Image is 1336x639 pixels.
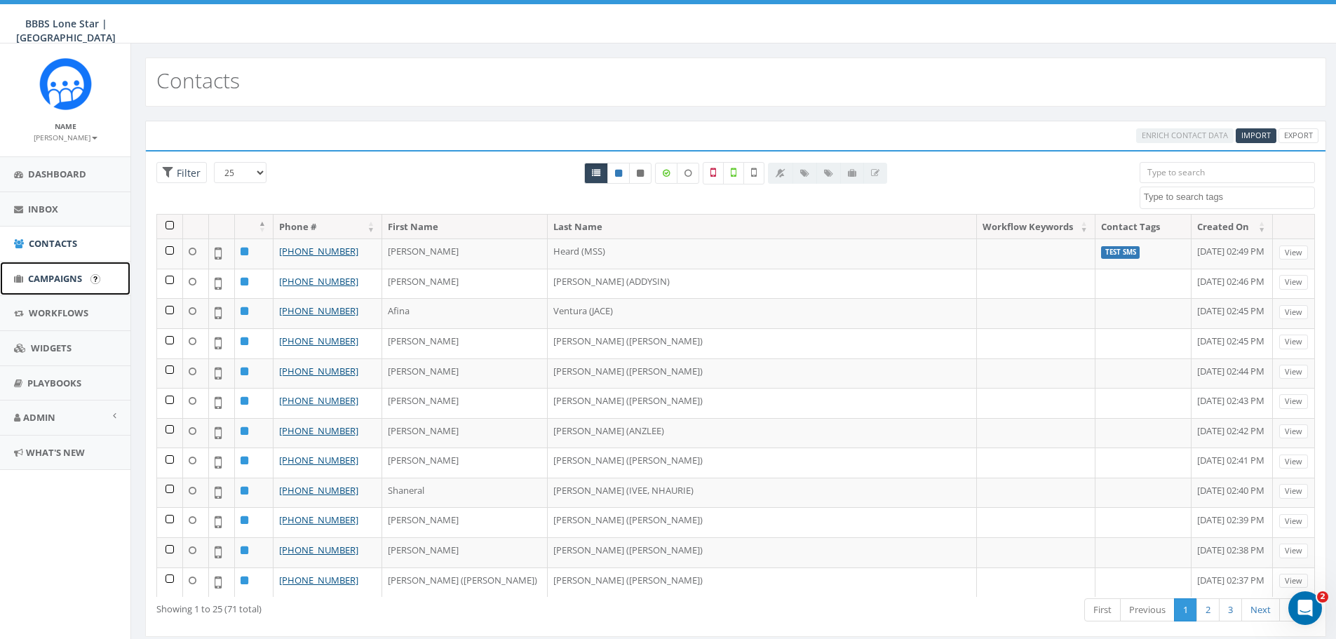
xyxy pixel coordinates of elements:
[703,162,724,184] label: Not a Mobile
[548,567,977,598] td: [PERSON_NAME] ([PERSON_NAME])
[629,163,652,184] a: Opted Out
[156,597,627,616] div: Showing 1 to 25 (71 total)
[1192,238,1273,269] td: [DATE] 02:49 PM
[1192,298,1273,328] td: [DATE] 02:45 PM
[1192,358,1273,389] td: [DATE] 02:44 PM
[1192,328,1273,358] td: [DATE] 02:45 PM
[55,121,76,131] small: Name
[1174,598,1197,621] a: 1
[548,298,977,328] td: Ventura (JACE)
[34,130,97,143] a: [PERSON_NAME]
[548,478,977,508] td: [PERSON_NAME] (IVEE, NHAURIE)
[548,537,977,567] td: [PERSON_NAME] ([PERSON_NAME])
[279,574,358,586] a: [PHONE_NUMBER]
[548,388,977,418] td: [PERSON_NAME] ([PERSON_NAME])
[274,215,382,239] th: Phone #: activate to sort column ascending
[382,537,548,567] td: [PERSON_NAME]
[28,272,82,285] span: Campaigns
[279,245,358,257] a: [PHONE_NUMBER]
[548,448,977,478] td: [PERSON_NAME] ([PERSON_NAME])
[90,274,100,284] input: Submit
[279,424,358,437] a: [PHONE_NUMBER]
[1279,245,1308,260] a: View
[28,203,58,215] span: Inbox
[382,215,548,239] th: First Name
[743,162,764,184] label: Not Validated
[382,448,548,478] td: [PERSON_NAME]
[1279,305,1308,320] a: View
[1144,191,1314,203] textarea: Search
[655,163,677,184] label: Data Enriched
[1279,574,1308,588] a: View
[382,567,548,598] td: [PERSON_NAME] ([PERSON_NAME])
[28,168,86,180] span: Dashboard
[637,169,644,177] i: This phone number is unsubscribed and has opted-out of all texts.
[382,269,548,299] td: [PERSON_NAME]
[548,215,977,239] th: Last Name
[1236,128,1276,143] a: Import
[1192,215,1273,239] th: Created On: activate to sort column ascending
[677,163,699,184] label: Data not Enriched
[382,358,548,389] td: [PERSON_NAME]
[1192,418,1273,448] td: [DATE] 02:42 PM
[34,133,97,142] small: [PERSON_NAME]
[1279,394,1308,409] a: View
[1095,215,1192,239] th: Contact Tags
[279,394,358,407] a: [PHONE_NUMBER]
[279,454,358,466] a: [PHONE_NUMBER]
[615,169,622,177] i: This phone number is subscribed and will receive texts.
[1192,537,1273,567] td: [DATE] 02:38 PM
[382,418,548,448] td: [PERSON_NAME]
[29,237,77,250] span: Contacts
[1279,544,1308,558] a: View
[1192,269,1273,299] td: [DATE] 02:46 PM
[1192,567,1273,598] td: [DATE] 02:37 PM
[1219,598,1242,621] a: 3
[382,388,548,418] td: [PERSON_NAME]
[279,304,358,317] a: [PHONE_NUMBER]
[382,478,548,508] td: Shaneral
[1279,424,1308,439] a: View
[173,166,201,180] span: Filter
[548,358,977,389] td: [PERSON_NAME] ([PERSON_NAME])
[1278,128,1318,143] a: Export
[1279,598,1315,621] a: Last
[1288,591,1322,625] iframe: Intercom live chat
[156,69,240,92] h2: Contacts
[1192,507,1273,537] td: [DATE] 02:39 PM
[1140,162,1315,183] input: Type to search
[382,238,548,269] td: [PERSON_NAME]
[1084,598,1121,621] a: First
[1279,275,1308,290] a: View
[279,335,358,347] a: [PHONE_NUMBER]
[279,484,358,497] a: [PHONE_NUMBER]
[382,507,548,537] td: [PERSON_NAME]
[977,215,1095,239] th: Workflow Keywords: activate to sort column ascending
[607,163,630,184] a: Active
[1192,448,1273,478] td: [DATE] 02:41 PM
[382,298,548,328] td: Afina
[39,58,92,110] img: Rally_Corp_Icon_1.png
[279,513,358,526] a: [PHONE_NUMBER]
[382,328,548,358] td: [PERSON_NAME]
[1192,388,1273,418] td: [DATE] 02:43 PM
[26,446,85,459] span: What's New
[1241,130,1271,140] span: Import
[1317,591,1328,603] span: 2
[1196,598,1220,621] a: 2
[1279,335,1308,349] a: View
[723,162,744,184] label: Validated
[27,377,81,389] span: Playbooks
[279,365,358,377] a: [PHONE_NUMBER]
[29,307,88,319] span: Workflows
[1192,478,1273,508] td: [DATE] 02:40 PM
[23,411,55,424] span: Admin
[584,163,608,184] a: All contacts
[31,342,72,354] span: Widgets
[279,275,358,288] a: [PHONE_NUMBER]
[1241,598,1280,621] a: Next
[1279,455,1308,469] a: View
[279,544,358,556] a: [PHONE_NUMBER]
[1279,484,1308,499] a: View
[548,328,977,358] td: [PERSON_NAME] ([PERSON_NAME])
